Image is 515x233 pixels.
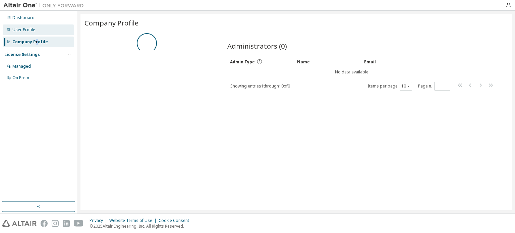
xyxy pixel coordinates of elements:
[2,220,37,227] img: altair_logo.svg
[230,59,255,65] span: Admin Type
[90,218,109,223] div: Privacy
[63,220,70,227] img: linkedin.svg
[4,52,40,57] div: License Settings
[159,218,193,223] div: Cookie Consent
[401,83,410,89] button: 10
[12,39,48,45] div: Company Profile
[227,67,476,77] td: No data available
[364,56,426,67] div: Email
[418,82,450,91] span: Page n.
[12,27,35,33] div: User Profile
[3,2,87,9] img: Altair One
[84,18,138,27] span: Company Profile
[297,56,359,67] div: Name
[90,223,193,229] p: © 2025 Altair Engineering, Inc. All Rights Reserved.
[227,41,287,51] span: Administrators (0)
[109,218,159,223] div: Website Terms of Use
[74,220,83,227] img: youtube.svg
[12,75,29,80] div: On Prem
[52,220,59,227] img: instagram.svg
[368,82,412,91] span: Items per page
[12,15,35,20] div: Dashboard
[41,220,48,227] img: facebook.svg
[12,64,31,69] div: Managed
[230,83,290,89] span: Showing entries 1 through 10 of 0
